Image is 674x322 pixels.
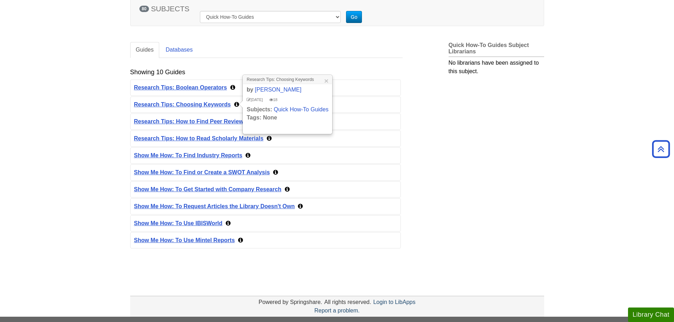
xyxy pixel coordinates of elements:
span: by [247,87,253,93]
span: 80 [139,6,149,12]
span: Tags: [247,115,261,121]
div: All rights reserved. [323,299,372,305]
a: Show Me How: To Use IBISWorld [134,220,223,226]
a: Research Tips: Choosing Keywords [134,101,231,107]
a: Quick How-To Guides [274,106,329,112]
div: Powered by Springshare. [258,299,323,305]
button: × [324,77,328,84]
span: 18 [269,98,277,102]
h2: Quick How-To Guides Subject Librarians [449,42,544,57]
a: Guides [130,42,160,58]
a: Show Me How: To Get Started with Company Research [134,186,282,192]
a: Show Me How: To Find Industry Reports [134,152,242,158]
a: Research Tips: How to Find Peer Reviewed Articles [134,118,272,124]
span: Subjects: [247,106,272,112]
a: Login to LibApps [373,299,415,305]
section: Content by Subject [130,33,544,253]
h3: Research Tips: Choosing Keywords [243,75,332,84]
span: SUBJECTS [151,5,190,13]
a: Show Me How: To Request Articles the Library Doesn't Own [134,203,295,209]
span: [DATE] [247,98,263,102]
a: Research Tips: Boolean Operators [134,84,227,90]
button: Library Chat [628,308,674,322]
a: Show Me How: To Use Mintel Reports [134,237,235,243]
div: No librarians have been assigned to this subject. [449,57,544,76]
a: Research Tips: How to Read Scholarly Materials [134,135,264,141]
h2: Showing 10 Guides [130,69,185,76]
a: Back to Top [650,144,672,154]
span: None [263,115,277,121]
a: [PERSON_NAME] [255,87,301,93]
a: Show Me How: To Find or Create a SWOT Analysis [134,169,270,175]
a: Databases [160,42,198,58]
button: Go [346,11,362,23]
a: Report a problem. [314,308,359,314]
